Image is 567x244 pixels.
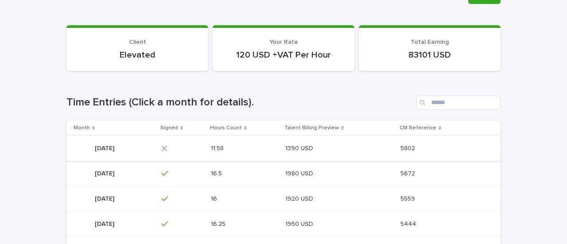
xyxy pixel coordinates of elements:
[269,39,298,45] span: Your Rate
[211,194,219,203] p: 16
[77,50,198,60] p: Elevated
[400,168,417,178] p: 5672
[400,219,418,228] p: 5444
[285,219,315,228] p: 1950 USD
[66,136,501,161] tr: [DATE][DATE] 11.5811.58 1390 USD1390 USD 58025802
[400,143,417,152] p: 5802
[66,211,501,236] tr: [DATE][DATE] 16.2516.25 1950 USD1950 USD 54445444
[400,123,436,133] p: CM Reference
[369,50,490,60] p: 83101 USD
[66,96,413,109] h1: Time Entries (Click a month for details).
[285,194,315,203] p: 1920 USD
[95,194,116,203] p: [DATE]
[129,39,146,45] span: Client
[223,50,344,60] p: 120 USD +VAT Per Hour
[411,39,449,45] span: Total Earning
[211,143,225,152] p: 11.58
[74,123,90,133] p: Month
[95,219,116,228] p: [DATE]
[66,186,501,211] tr: [DATE][DATE] 1616 1920 USD1920 USD 55595559
[211,168,224,178] p: 16.5
[66,161,501,186] tr: [DATE][DATE] 16.516.5 1980 USD1980 USD 56725672
[211,219,227,228] p: 16.25
[416,96,501,110] input: Search
[400,194,417,203] p: 5559
[210,123,242,133] p: Hours Count
[95,168,116,178] p: [DATE]
[285,143,315,152] p: 1390 USD
[284,123,339,133] p: Talent Billing Preview
[95,143,116,152] p: [DATE]
[285,168,315,178] p: 1980 USD
[160,123,178,133] p: Signed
